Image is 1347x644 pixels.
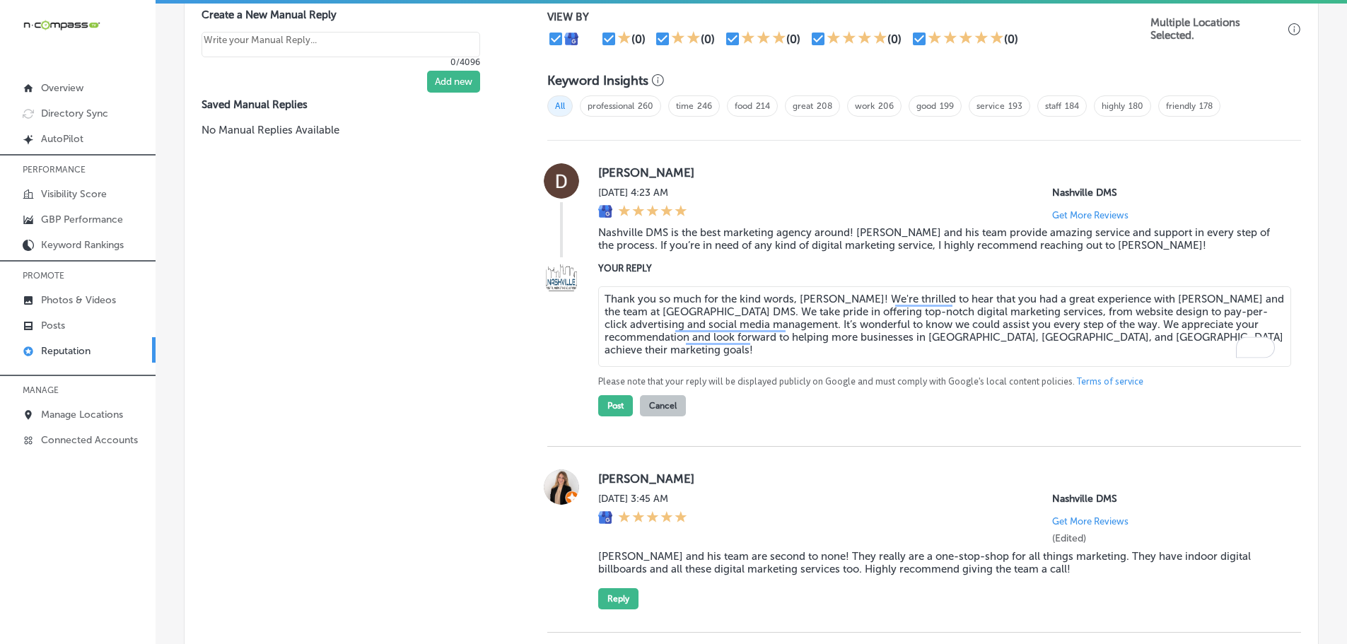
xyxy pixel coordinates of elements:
div: (0) [887,33,902,46]
p: No Manual Replies Available [202,122,502,138]
a: great [793,101,813,111]
a: 260 [638,101,653,111]
a: food [735,101,752,111]
p: Directory Sync [41,107,108,119]
label: Create a New Manual Reply [202,8,480,21]
label: (Edited) [1052,532,1086,544]
a: Terms of service [1077,375,1143,388]
p: GBP Performance [41,213,123,226]
p: AutoPilot [41,133,83,145]
div: (0) [701,33,715,46]
div: 5 Stars [928,30,1004,47]
div: 2 Stars [671,30,701,47]
a: service [976,101,1005,111]
a: 193 [1008,101,1022,111]
textarea: To enrich screen reader interactions, please activate Accessibility in Grammarly extension settings [598,286,1291,367]
button: Reply [598,588,638,609]
span: All [547,95,573,117]
blockquote: Nashville DMS is the best marketing agency around! [PERSON_NAME] and his team provide amazing ser... [598,226,1278,252]
a: 208 [817,101,832,111]
textarea: Create your Quick Reply [202,32,480,57]
a: good [916,101,936,111]
a: 178 [1199,101,1213,111]
div: 5 Stars [618,204,687,220]
div: 1 Star [617,30,631,47]
p: Visibility Score [41,188,107,200]
div: 5 Stars [618,510,687,526]
div: (0) [1004,33,1018,46]
p: Get More Reviews [1052,516,1129,527]
a: staff [1045,101,1061,111]
p: Reputation [41,345,91,357]
a: 246 [697,101,712,111]
p: Nashville DMS [1052,187,1278,199]
a: highly [1102,101,1125,111]
a: work [855,101,875,111]
label: YOUR REPLY [598,263,1278,274]
button: Post [598,395,633,416]
div: 4 Stars [827,30,887,47]
label: [DATE] 3:45 AM [598,493,687,505]
a: 214 [756,101,770,111]
label: [DATE] 4:23 AM [598,187,687,199]
p: Nashville DMS [1052,493,1278,505]
blockquote: [PERSON_NAME] and his team are second to none! They really are a one-stop-shop for all things mar... [598,550,1278,575]
p: Manage Locations [41,409,123,421]
label: [PERSON_NAME] [598,472,1278,486]
p: Photos & Videos [41,294,116,306]
p: Overview [41,82,83,94]
p: Please note that your reply will be displayed publicly on Google and must comply with Google's lo... [598,375,1278,388]
a: 184 [1065,101,1079,111]
div: (0) [631,33,646,46]
div: 3 Stars [741,30,786,47]
a: 206 [878,101,894,111]
p: Get More Reviews [1052,210,1129,221]
h3: Keyword Insights [547,73,648,88]
p: Connected Accounts [41,434,138,446]
a: 199 [940,101,954,111]
label: [PERSON_NAME] [598,165,1278,180]
p: VIEW BY [547,11,1150,23]
a: time [676,101,694,111]
a: friendly [1166,101,1196,111]
a: 180 [1129,101,1143,111]
button: Add new [427,71,480,93]
button: Cancel [640,395,686,416]
p: Multiple Locations Selected. [1150,16,1285,42]
div: (0) [786,33,800,46]
img: Image [544,261,579,296]
p: Posts [41,320,65,332]
a: professional [588,101,634,111]
img: 660ab0bf-5cc7-4cb8-ba1c-48b5ae0f18e60NCTV_CLogo_TV_Black_-500x88.png [23,18,100,32]
label: Saved Manual Replies [202,98,502,111]
p: Keyword Rankings [41,239,124,251]
p: 0/4096 [202,57,480,67]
